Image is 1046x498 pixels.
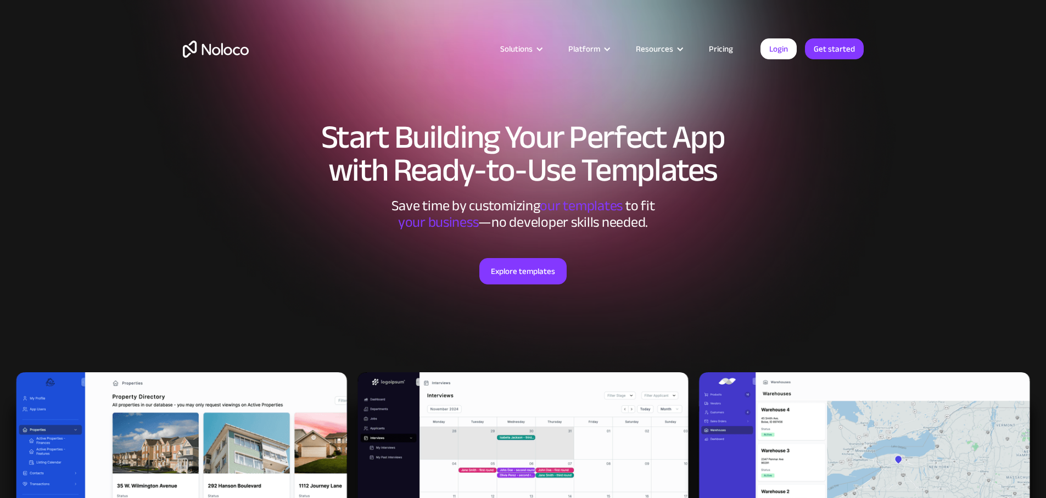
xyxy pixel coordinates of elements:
[760,38,797,59] a: Login
[183,121,864,187] h1: Start Building Your Perfect App with Ready-to-Use Templates
[359,198,688,231] div: Save time by customizing to fit ‍ —no developer skills needed.
[555,42,622,56] div: Platform
[636,42,673,56] div: Resources
[479,258,567,284] a: Explore templates
[622,42,695,56] div: Resources
[805,38,864,59] a: Get started
[398,209,479,236] span: your business
[568,42,600,56] div: Platform
[500,42,533,56] div: Solutions
[486,42,555,56] div: Solutions
[695,42,747,56] a: Pricing
[183,41,249,58] a: home
[540,192,623,219] span: our templates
